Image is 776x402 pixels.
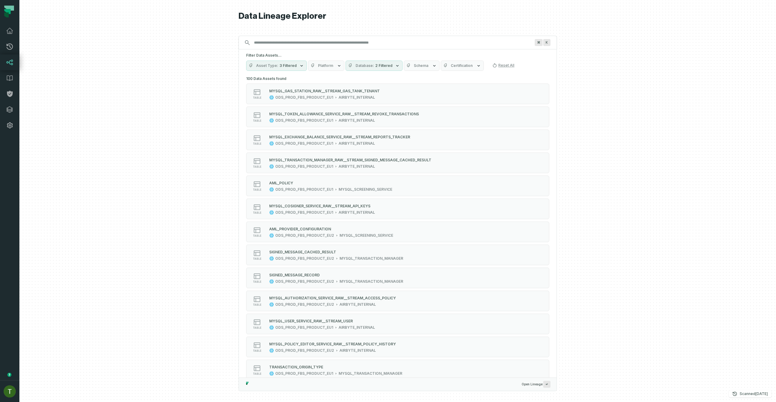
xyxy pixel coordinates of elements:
[253,303,261,306] span: table
[246,199,549,219] button: tableODS_PROD_FBS_PRODUCT_EU1AIRBYTE_INTERNAL
[339,187,392,192] div: MYSQL_SCREENING_SERVICE
[269,204,370,208] div: MYSQL_COSIGNER_SERVICE_RAW__STREAM_API_KEYS
[246,153,549,173] button: tableODS_PROD_FBS_PRODUCT_EU1AIRBYTE_INTERNAL
[246,53,549,58] h5: Filter Data Assets...
[269,365,323,369] div: TRANSACTION_ORIGIN_TYPE
[339,348,376,353] div: AIRBYTE_INTERNAL
[269,296,396,300] div: MYSQL_AUTHORIZATION_SERVICE_RAW__STREAM_ACCESS_POLICY
[279,63,297,68] span: 3 Filtered
[269,181,293,185] div: AML_POLICY
[729,390,771,397] button: Scanned[DATE] 4:37:34 AM
[356,63,374,68] span: Database
[275,302,334,307] div: ODS_PROD_FBS_PRODUCT_EU2
[740,391,768,397] p: Scanned
[339,233,393,238] div: MYSQL_SCREENING_SERVICE
[246,245,549,265] button: tableODS_PROD_FBS_PRODUCT_EU2MYSQL_TRANSACTION_MANAGER
[275,348,334,353] div: ODS_PROD_FBS_PRODUCT_EU2
[339,325,375,330] div: AIRBYTE_INTERNAL
[339,302,376,307] div: AIRBYTE_INTERNAL
[246,360,549,380] button: tableODS_PROD_FBS_PRODUCT_EU1MYSQL_TRANSACTION_MANAGER
[269,158,431,162] div: MYSQL_TRANSACTION_MANAGER_RAW__STREAM_SIGNED_MESSAGE_CACHED_RESULT
[253,280,261,283] span: table
[755,391,768,396] relative-time: Aug 13, 2025, 4:37 AM GMT+3
[253,211,261,214] span: table
[246,130,549,150] button: tableODS_PROD_FBS_PRODUCT_EU1AIRBYTE_INTERNAL
[253,326,261,329] span: table
[275,256,334,261] div: ODS_PROD_FBS_PRODUCT_EU2
[275,141,333,146] div: ODS_PROD_FBS_PRODUCT_EU1
[253,257,261,260] span: table
[269,273,320,277] div: SIGNED_MESSAGE_RECORD
[246,107,549,127] button: tableODS_PROD_FBS_PRODUCT_EU1AIRBYTE_INTERNAL
[339,141,375,146] div: AIRBYTE_INTERNAL
[275,210,333,215] div: ODS_PROD_FBS_PRODUCT_EU1
[451,63,473,68] span: Certification
[246,291,549,311] button: tableODS_PROD_FBS_PRODUCT_EU2AIRBYTE_INTERNAL
[522,381,550,388] span: Open Lineage
[339,95,375,100] div: AIRBYTE_INTERNAL
[253,119,261,122] span: table
[339,256,403,261] div: MYSQL_TRANSACTION_MANAGER
[269,227,331,231] div: AML_PROVIDER_CONFIGURATION
[253,142,261,145] span: table
[253,234,261,237] span: table
[253,188,261,191] span: table
[275,164,333,169] div: ODS_PROD_FBS_PRODUCT_EU1
[246,268,549,288] button: tableODS_PROD_FBS_PRODUCT_EU2MYSQL_TRANSACTION_MANAGER
[256,63,278,68] span: Asset Type
[275,95,333,100] div: ODS_PROD_FBS_PRODUCT_EU1
[239,74,557,377] div: Suggestions
[246,337,549,357] button: tableODS_PROD_FBS_PRODUCT_EU2AIRBYTE_INTERNAL
[269,250,336,254] div: SIGNED_MESSAGE_CACHED_RESULT
[4,385,16,397] img: avatar of Tomer Galun
[318,63,333,68] span: Platform
[246,222,549,242] button: tableODS_PROD_FBS_PRODUCT_EU2MYSQL_SCREENING_SERVICE
[339,371,402,376] div: MYSQL_TRANSACTION_MANAGER
[339,164,375,169] div: AIRBYTE_INTERNAL
[414,63,428,68] span: Schema
[269,319,353,323] div: MYSQL_USER_SERVICE_RAW__STREAM_USER
[246,176,549,196] button: tableODS_PROD_FBS_PRODUCT_EU1MYSQL_SCREENING_SERVICE
[269,112,419,116] div: MYSQL_TOKEN_ALLOWANCE_SERVICE_RAW__STREAM_REVOKE_TRANSACTIONS
[269,89,380,93] div: MYSQL_GAS_STATION_RAW__STREAM_GAS_TANK_TENANT
[269,135,410,139] div: MYSQL_EXCHANGE_BALANCE_SERVICE_RAW__STREAM_REPORTS_TRACKER
[239,11,557,21] h1: Data Lineage Explorer
[7,372,12,377] div: Tooltip anchor
[275,325,333,330] div: ODS_PROD_FBS_PRODUCT_EU1
[346,61,403,71] button: Database2 Filtered
[339,210,375,215] div: AIRBYTE_INTERNAL
[275,187,333,192] div: ODS_PROD_FBS_PRODUCT_EU1
[404,61,440,71] button: Schema
[543,381,550,388] span: Press ↵ to add a new Data Asset to the graph
[308,61,344,71] button: Platform
[275,279,334,284] div: ODS_PROD_FBS_PRODUCT_EU2
[543,39,550,46] span: Press ⌘ + K to focus the search bar
[253,96,261,99] span: table
[339,279,403,284] div: MYSQL_TRANSACTION_MANAGER
[275,233,334,238] div: ODS_PROD_FBS_PRODUCT_EU2
[269,342,396,346] div: MYSQL_POLICY_EDITOR_SERVICE_RAW__STREAM_POLICY_HISTORY
[275,371,333,376] div: ODS_PROD_FBS_PRODUCT_EU1
[490,61,517,70] button: Reset All
[339,118,375,123] div: AIRBYTE_INTERNAL
[375,63,393,68] span: 2 Filtered
[441,61,484,71] button: Certification
[253,372,261,375] span: table
[246,61,307,71] button: Asset Type3 Filtered
[253,349,261,352] span: table
[246,314,549,334] button: tableODS_PROD_FBS_PRODUCT_EU1AIRBYTE_INTERNAL
[275,118,333,123] div: ODS_PROD_FBS_PRODUCT_EU1
[535,39,543,46] span: Press ⌘ + K to focus the search bar
[246,84,549,104] button: tableODS_PROD_FBS_PRODUCT_EU1AIRBYTE_INTERNAL
[253,165,261,168] span: table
